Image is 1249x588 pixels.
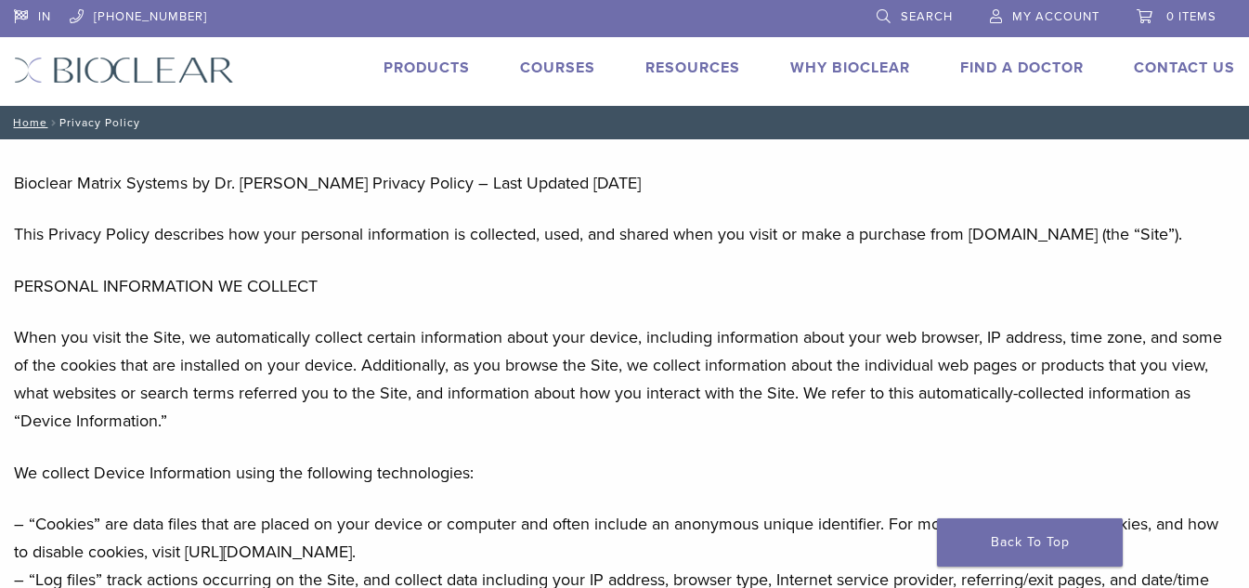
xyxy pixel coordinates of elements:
[1012,9,1099,24] span: My Account
[960,59,1084,77] a: Find A Doctor
[14,220,1235,248] p: This Privacy Policy describes how your personal information is collected, used, and shared when y...
[14,169,1235,197] p: Bioclear Matrix Systems by Dr. [PERSON_NAME] Privacy Policy – Last Updated [DATE]
[1166,9,1216,24] span: 0 items
[14,57,234,84] img: Bioclear
[384,59,470,77] a: Products
[790,59,910,77] a: Why Bioclear
[1134,59,1235,77] a: Contact Us
[520,59,595,77] a: Courses
[47,118,59,127] span: /
[14,459,1235,487] p: We collect Device Information using the following technologies:
[937,518,1123,567] a: Back To Top
[901,9,953,24] span: Search
[14,323,1235,435] p: When you visit the Site, we automatically collect certain information about your device, includin...
[645,59,740,77] a: Resources
[7,116,47,129] a: Home
[14,272,1235,300] p: PERSONAL INFORMATION WE COLLECT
